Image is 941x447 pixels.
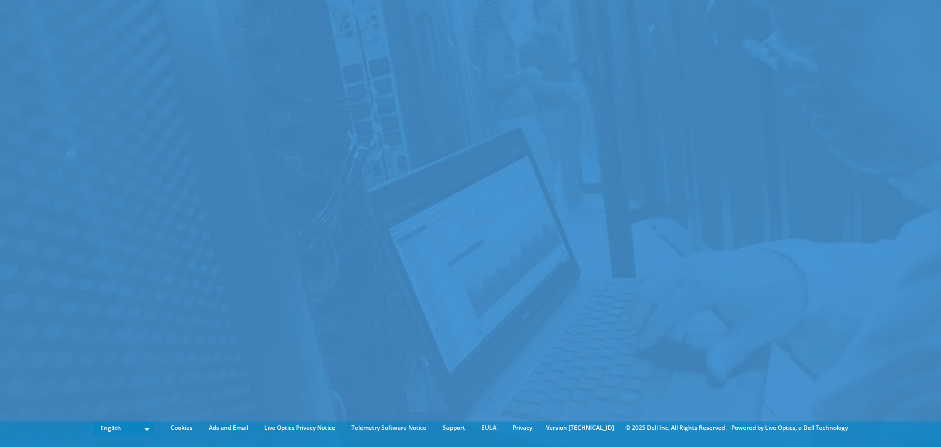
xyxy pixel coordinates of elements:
[541,422,619,433] li: Version [TECHNICAL_ID]
[731,422,848,433] li: Powered by Live Optics, a Dell Technology
[257,422,343,433] a: Live Optics Privacy Notice
[163,422,200,433] a: Cookies
[505,422,540,433] a: Privacy
[474,422,504,433] a: EULA
[201,422,255,433] a: Ads and Email
[435,422,472,433] a: Support
[620,422,730,433] li: © 2025 Dell Inc. All Rights Reserved
[344,422,434,433] a: Telemetry Software Notice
